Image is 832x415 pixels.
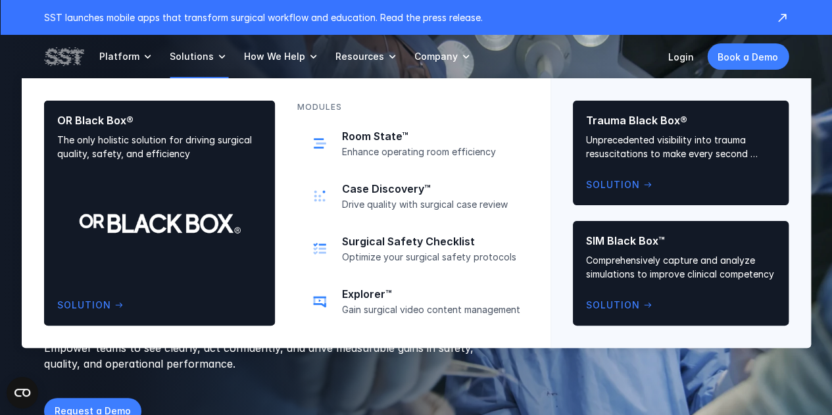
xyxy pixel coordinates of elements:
p: Solution [57,298,111,312]
p: SIM Black Box™ [586,234,775,248]
p: Solution [586,298,640,312]
p: Empower teams to see clearly, act confidently, and drive measurable gains in safety, quality, and... [44,340,491,372]
a: checklist iconSurgical Safety ChecklistOptimize your surgical safety protocols [297,226,528,271]
p: OR Black Box® [57,114,262,128]
a: Trauma Black Box®Unprecedented visibility into trauma resuscitations to make every second countSo... [573,101,789,205]
a: schedule iconRoom State™Enhance operating room efficiency [297,121,528,166]
a: SIM Black Box™Comprehensively capture and analyze simulations to improve clinical competencySolut... [573,221,789,326]
p: MODULES [297,101,342,113]
p: Company [414,51,458,62]
p: Drive quality with surgical case review [342,199,520,210]
p: Trauma Black Box® [586,114,775,128]
p: Gain surgical video content management [342,304,520,316]
img: schedule icon [310,134,329,153]
a: Book a Demo [707,43,789,70]
p: Explorer™ [342,287,520,301]
p: Unprecedented visibility into trauma resuscitations to make every second count [586,133,775,160]
img: video icon [310,292,329,310]
p: Resources [335,51,384,62]
p: Surgical Safety Checklist [342,235,520,249]
p: SST launches mobile apps that transform surgical workflow and education. Read the press release. [44,11,762,24]
a: Platform [99,35,154,78]
p: Case Discovery™ [342,182,520,196]
a: OR Black Box®The only holistic solution for driving surgical quality, safety, and efficiencySolut... [44,101,275,326]
p: Solutions [170,51,214,62]
span: arrow_right_alt [643,180,653,190]
span: arrow_right_alt [643,300,653,310]
p: Comprehensively capture and analyze simulations to improve clinical competency [586,253,775,281]
a: Login [668,51,694,62]
p: Optimize your surgical safety protocols [342,251,520,263]
a: video iconExplorer™Gain surgical video content management [297,279,528,324]
p: Enhance operating room efficiency [342,146,520,158]
a: collection of dots iconCase Discovery™Drive quality with surgical case review [297,174,528,218]
img: SST logo [44,45,84,68]
p: Room State™ [342,130,520,143]
img: checklist icon [310,239,329,258]
p: Solution [586,178,640,192]
p: Book a Demo [718,50,778,64]
button: Open CMP widget [7,377,38,408]
span: arrow_right_alt [114,300,124,310]
img: collection of dots icon [310,187,329,205]
p: Platform [99,51,139,62]
p: How We Help [244,51,305,62]
p: The only holistic solution for driving surgical quality, safety, and efficiency [57,133,262,160]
